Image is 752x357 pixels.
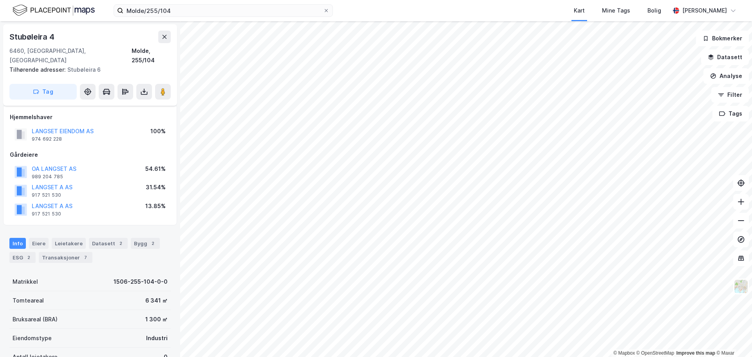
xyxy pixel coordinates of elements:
div: Eiendomstype [13,333,52,343]
div: Transaksjoner [39,252,92,263]
div: Mine Tags [602,6,630,15]
div: 7 [81,254,89,261]
div: [PERSON_NAME] [682,6,727,15]
div: 6460, [GEOGRAPHIC_DATA], [GEOGRAPHIC_DATA] [9,46,132,65]
div: 2 [117,239,125,247]
div: ESG [9,252,36,263]
div: Gårdeiere [10,150,170,159]
div: Stubøleira 4 [9,31,56,43]
button: Datasett [701,49,749,65]
div: Eiere [29,238,49,249]
img: Z [734,279,748,294]
div: 31.54% [146,183,166,192]
div: 917 521 530 [32,211,61,217]
input: Søk på adresse, matrikkel, gårdeiere, leietakere eller personer [123,5,323,16]
div: Bolig [647,6,661,15]
div: Bruksareal (BRA) [13,315,58,324]
div: 974 692 228 [32,136,62,142]
div: Industri [146,333,168,343]
span: Tilhørende adresser: [9,66,67,73]
div: Info [9,238,26,249]
div: 2 [149,239,157,247]
button: Filter [711,87,749,103]
div: Matrikkel [13,277,38,286]
div: Leietakere [52,238,86,249]
button: Tag [9,84,77,100]
img: logo.f888ab2527a4732fd821a326f86c7f29.svg [13,4,95,17]
div: Datasett [89,238,128,249]
div: 1 300 ㎡ [145,315,168,324]
div: Hjemmelshaver [10,112,170,122]
div: 2 [25,254,33,261]
div: Molde, 255/104 [132,46,171,65]
div: 989 204 785 [32,174,63,180]
div: Kontrollprogram for chat [713,319,752,357]
div: Stubøleira 6 [9,65,164,74]
div: Bygg [131,238,160,249]
a: Improve this map [676,350,715,356]
div: 1506-255-104-0-0 [114,277,168,286]
div: 100% [150,127,166,136]
div: 54.61% [145,164,166,174]
div: 917 521 530 [32,192,61,198]
iframe: Chat Widget [713,319,752,357]
button: Tags [712,106,749,121]
a: Mapbox [613,350,635,356]
a: OpenStreetMap [636,350,674,356]
div: 13.85% [145,201,166,211]
button: Bokmerker [696,31,749,46]
div: Kart [574,6,585,15]
div: 6 341 ㎡ [145,296,168,305]
div: Tomteareal [13,296,44,305]
button: Analyse [703,68,749,84]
